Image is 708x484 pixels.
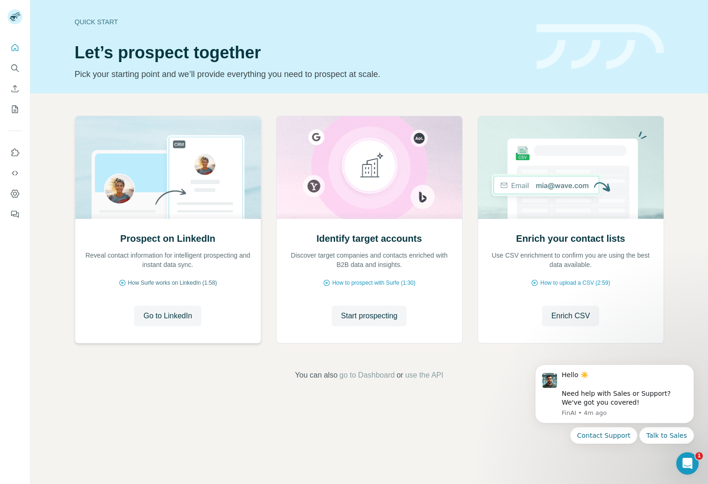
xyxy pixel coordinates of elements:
[7,39,22,56] button: Quick start
[397,370,403,381] span: or
[286,251,453,269] p: Discover target companies and contacts enriched with B2B data and insights.
[75,17,525,27] div: Quick start
[75,116,261,219] img: Prospect on LinkedIn
[676,452,699,475] iframe: Intercom live chat
[75,43,525,62] h1: Let’s prospect together
[75,68,525,81] p: Pick your starting point and we’ll provide everything you need to prospect at scale.
[542,306,600,326] button: Enrich CSV
[295,370,337,381] span: You can also
[7,165,22,182] button: Use Surfe API
[339,370,394,381] button: go to Dashboard
[7,206,22,223] button: Feedback
[276,116,463,219] img: Identify target accounts
[128,279,217,287] span: How Surfe works on LinkedIn (1:58)
[695,452,703,460] span: 1
[332,306,407,326] button: Start prospecting
[143,310,192,322] span: Go to LinkedIn
[85,251,251,269] p: Reveal contact information for intelligent prospecting and instant data sync.
[516,232,625,245] h2: Enrich your contact lists
[7,60,22,77] button: Search
[551,310,590,322] span: Enrich CSV
[7,185,22,202] button: Dashboard
[540,279,610,287] span: How to upload a CSV (2:59)
[120,232,215,245] h2: Prospect on LinkedIn
[7,80,22,97] button: Enrich CSV
[7,101,22,118] button: My lists
[478,116,664,219] img: Enrich your contact lists
[332,279,415,287] span: How to prospect with Surfe (1:30)
[405,370,443,381] button: use the API
[341,310,398,322] span: Start prospecting
[536,24,664,70] img: banner
[7,144,22,161] button: Use Surfe on LinkedIn
[316,232,422,245] h2: Identify target accounts
[487,251,654,269] p: Use CSV enrichment to confirm you are using the best data available.
[521,353,708,479] iframe: Intercom notifications message
[134,306,201,326] button: Go to LinkedIn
